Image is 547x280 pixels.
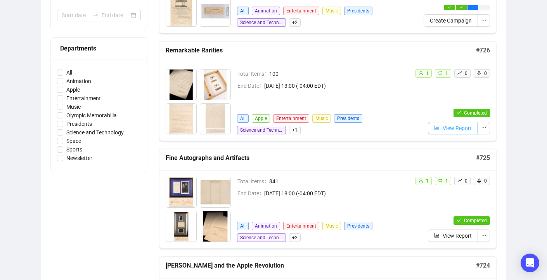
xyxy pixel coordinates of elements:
span: check [460,6,463,9]
img: 7004_1.jpg [200,104,230,134]
span: View Report [443,231,472,240]
span: rocket [477,178,481,183]
span: End Date [237,189,264,198]
span: 1 [445,71,448,76]
span: check [457,110,461,115]
h5: Remarkable Rarities [166,46,476,55]
span: Presidents [344,7,372,15]
span: Newsletter [63,154,95,162]
span: 841 [269,177,409,186]
img: 7003_1.jpg [166,104,196,134]
span: retweet [438,178,443,183]
input: End date [102,11,129,19]
div: Departments [60,43,138,53]
span: bar-chart [434,125,440,130]
span: Create Campaign [430,16,472,25]
img: 7002_1.jpg [200,70,230,100]
h5: # 724 [476,261,490,270]
span: Olympic Memorabilia [63,111,120,120]
span: Science and Technology [63,128,127,137]
span: swap-right [92,12,99,18]
span: View Report [443,124,472,132]
button: View Report [428,230,478,242]
span: Entertainment [283,222,319,230]
span: Apple [252,114,270,123]
span: Animation [252,222,280,230]
span: Science and Technology [237,233,286,242]
span: check [457,218,461,223]
span: to [92,12,99,18]
span: Entertainment [283,7,319,15]
img: 1_1.jpg [166,177,196,207]
span: Music [312,114,331,123]
span: 1 [445,178,448,184]
a: Remarkable Rarities#726Total Items100End Date[DATE] 13:00 (-04:00 EDT)AllAppleEntertainmentMusicP... [159,41,497,141]
span: rocket [477,71,481,75]
span: ellipsis [481,233,486,238]
span: All [237,222,249,230]
span: Animation [252,7,280,15]
span: Apple [63,85,83,94]
span: Presidents [334,114,362,123]
span: Total Items [237,177,269,186]
a: Fine Autographs and Artifacts#725Total Items841End Date[DATE] 18:00 (-04:00 EDT)AllAnimationEnter... [159,149,497,249]
h5: # 725 [476,153,490,163]
span: user [419,71,423,75]
span: Animation [63,77,94,85]
span: Music [322,222,341,230]
h5: Fine Autographs and Artifacts [166,153,476,163]
span: Completed [464,110,487,116]
input: Start date [62,11,89,19]
span: Music [322,7,341,15]
span: Science and Technology [237,18,286,27]
span: 1 [426,178,429,184]
span: 0 [465,178,467,184]
span: ellipsis [481,17,486,23]
img: 4_1.jpg [200,211,230,242]
span: 0 [465,71,467,76]
span: rise [457,71,462,75]
img: 7001_1.jpg [166,70,196,100]
span: user [419,178,423,183]
button: Create Campaign [424,14,478,27]
span: + 1 [289,126,301,134]
span: check [448,6,451,9]
span: bar-chart [434,233,440,238]
span: All [237,114,249,123]
span: Total Items [237,70,269,78]
span: ellipsis [481,125,486,130]
h5: [PERSON_NAME] and the Apple Revolution [166,261,476,270]
span: rise [457,178,462,183]
span: Presidents [344,222,372,230]
span: Completed [464,218,487,223]
span: Sports [63,145,85,154]
span: 1 [426,71,429,76]
span: Presidents [63,120,95,128]
span: retweet [438,71,443,75]
span: Space [63,137,84,145]
span: All [63,68,75,77]
span: 0 [484,178,487,184]
span: Music [63,103,84,111]
span: + 2 [289,18,301,27]
span: 0 [484,71,487,76]
span: + 2 [289,233,301,242]
span: End Date [237,82,264,90]
span: Entertainment [63,94,104,103]
span: Science and Technology [237,126,286,134]
span: 100 [269,70,409,78]
h5: # 726 [476,46,490,55]
button: View Report [428,122,478,134]
img: 2_1.jpg [200,177,230,207]
span: Entertainment [273,114,309,123]
span: [DATE] 13:00 (-04:00 EDT) [264,82,409,90]
span: All [237,7,249,15]
img: 3_1.jpg [166,211,196,242]
span: [DATE] 18:00 (-04:00 EDT) [264,189,409,198]
div: Open Intercom Messenger [521,254,539,272]
span: ellipsis [471,6,474,9]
